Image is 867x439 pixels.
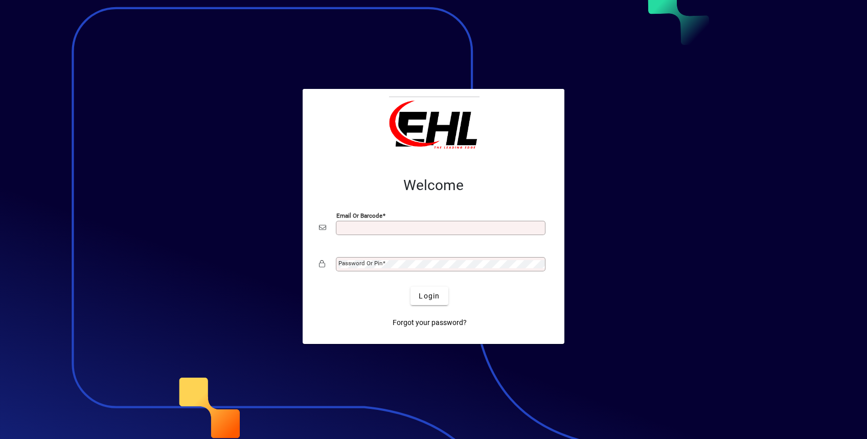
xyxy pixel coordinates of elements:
span: Forgot your password? [393,317,467,328]
mat-label: Password or Pin [338,260,382,267]
button: Login [410,287,448,305]
span: Login [419,291,440,302]
h2: Welcome [319,177,548,194]
a: Forgot your password? [389,313,471,332]
mat-label: Email or Barcode [336,212,382,219]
